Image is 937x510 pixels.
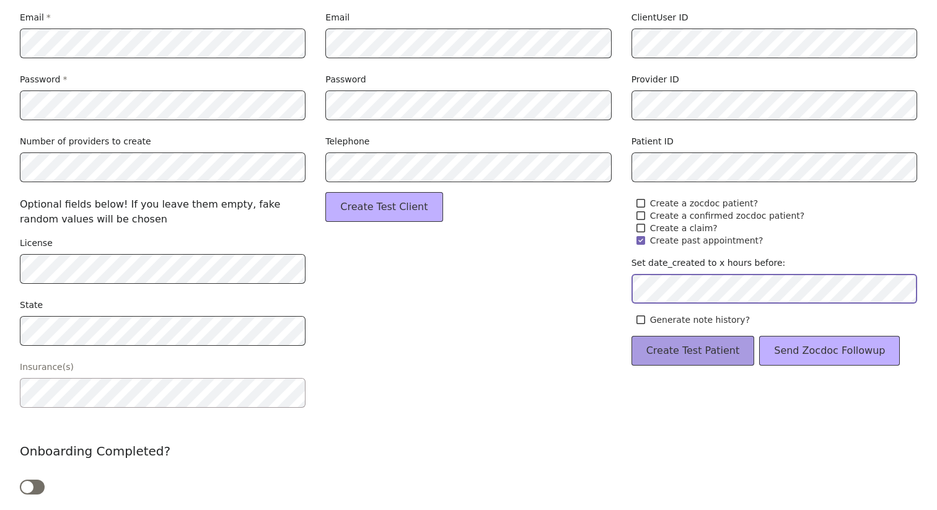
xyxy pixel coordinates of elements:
[20,299,43,311] label: State
[631,336,755,366] button: Create Test Patient
[325,11,350,24] label: Email
[759,336,900,366] button: Send Zocdoc Followup
[631,257,786,269] label: Set date_created to x hours before:
[631,73,679,86] label: Provider ID
[650,197,758,209] span: Create a zocdoc patient?
[631,135,674,147] label: Patient ID
[650,209,805,222] span: Create a confirmed zocdoc patient?
[325,135,369,147] label: Telephone
[20,316,306,346] button: open menu
[650,222,718,234] span: Create a claim?
[20,442,170,460] label: Onboarding Completed?
[20,361,74,373] label: Insurance(s)
[631,11,688,24] label: ClientUser ID
[650,234,763,247] span: Create past appointment?
[325,73,366,86] label: Password
[20,11,51,24] label: Email
[20,237,53,249] label: License
[20,135,151,147] label: Number of providers to create
[325,192,442,222] button: Create Test Client
[20,73,67,86] label: Password
[650,314,750,326] span: Generate note history?
[20,378,306,408] button: open menu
